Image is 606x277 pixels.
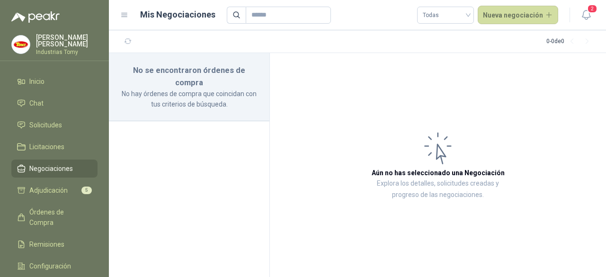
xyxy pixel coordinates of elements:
span: Chat [29,98,44,108]
span: Inicio [29,76,45,87]
p: [PERSON_NAME] [PERSON_NAME] [36,34,98,47]
h3: No se encontraron órdenes de compra [120,64,258,89]
span: Remisiones [29,239,64,250]
a: Chat [11,94,98,112]
span: 2 [587,4,597,13]
span: 5 [81,187,92,194]
span: Configuración [29,261,71,271]
span: Negociaciones [29,163,73,174]
a: Remisiones [11,235,98,253]
a: Inicio [11,72,98,90]
h1: Mis Negociaciones [140,8,215,21]
p: Industrias Tomy [36,49,98,55]
span: Licitaciones [29,142,64,152]
a: Configuración [11,257,98,275]
img: Company Logo [12,36,30,54]
a: Licitaciones [11,138,98,156]
a: Negociaciones [11,160,98,178]
p: Explora los detalles, solicitudes creadas y progreso de las negociaciones. [365,178,511,201]
a: Adjudicación5 [11,181,98,199]
span: Adjudicación [29,185,68,196]
img: Logo peakr [11,11,60,23]
button: 2 [578,7,595,24]
a: Solicitudes [11,116,98,134]
div: 0 - 0 de 0 [546,34,595,49]
h3: Aún no has seleccionado una Negociación [372,168,505,178]
span: Solicitudes [29,120,62,130]
button: Nueva negociación [478,6,559,25]
span: Todas [423,8,468,22]
span: Órdenes de Compra [29,207,89,228]
a: Órdenes de Compra [11,203,98,232]
p: No hay órdenes de compra que coincidan con tus criterios de búsqueda. [120,89,258,109]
